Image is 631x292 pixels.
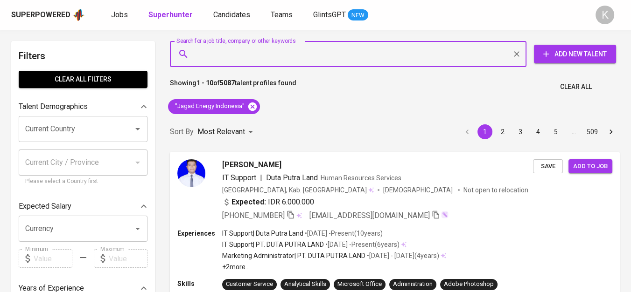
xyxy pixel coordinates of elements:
div: Customer Service [226,280,273,289]
a: Superpoweredapp logo [11,8,85,22]
button: Add to job [568,159,612,174]
img: 77f66b4cc50c91c9918a03e1ae560eb9.jpeg [177,159,205,187]
button: Go to page 509 [584,124,601,139]
button: Go to page 4 [531,124,546,139]
div: Administration [393,280,433,289]
span: NEW [348,11,368,20]
button: Clear All [556,78,596,95]
span: GlintsGPT [313,10,346,19]
a: Candidates [213,9,252,21]
b: 1 - 10 [196,79,213,87]
p: Expected Salary [19,201,71,212]
a: Jobs [111,9,130,21]
div: Microsoft Office [337,280,382,289]
span: | [260,172,262,183]
p: Sort By [170,126,194,137]
h6: Filters [19,48,147,63]
span: Add to job [573,161,608,172]
span: "Jagad Energy Indonesia" [168,102,250,111]
p: Not open to relocation [463,185,528,195]
button: page 1 [477,124,492,139]
p: Marketing Administrator | PT. DUTA PUTRA LAND [222,251,365,260]
input: Value [109,249,147,268]
button: Open [131,122,144,136]
span: [DEMOGRAPHIC_DATA] [383,185,454,195]
b: 5087 [220,79,235,87]
span: [EMAIL_ADDRESS][DOMAIN_NAME] [309,211,430,220]
button: Go to next page [603,124,618,139]
button: Go to page 2 [495,124,510,139]
button: Clear All filters [19,71,147,88]
p: • [DATE] - Present ( 10 years ) [303,229,383,238]
img: magic_wand.svg [441,211,449,218]
p: Showing of talent profiles found [170,78,296,95]
p: Experiences [177,229,222,238]
nav: pagination navigation [458,124,620,139]
a: GlintsGPT NEW [313,9,368,21]
button: Add New Talent [534,45,616,63]
div: Analytical Skills [284,280,326,289]
b: Superhunter [148,10,193,19]
input: Value [34,249,72,268]
div: "Jagad Energy Indonesia" [168,99,260,114]
a: Teams [271,9,294,21]
p: IT Support | PT. DUTA PUTRA LAND [222,240,324,249]
div: K [596,6,614,24]
div: … [566,127,581,136]
span: Human Resources Services [321,174,401,182]
p: • [DATE] - Present ( 6 years ) [324,240,400,249]
button: Go to page 5 [548,124,563,139]
div: IDR 6.000.000 [222,197,314,208]
button: Go to page 3 [513,124,528,139]
p: +2 more ... [222,262,446,272]
p: Please select a Country first [25,177,141,186]
span: Jobs [111,10,128,19]
button: Save [533,159,563,174]
div: [GEOGRAPHIC_DATA], Kab. [GEOGRAPHIC_DATA] [222,185,374,195]
p: Skills [177,279,222,288]
a: Superhunter [148,9,195,21]
button: Clear [510,48,523,61]
span: Save [538,161,558,172]
div: Superpowered [11,10,70,20]
div: Most Relevant [197,123,256,141]
p: Most Relevant [197,126,245,137]
span: Add New Talent [541,48,609,60]
span: Teams [271,10,293,19]
span: IT Support [222,173,256,182]
span: Clear All [560,81,592,93]
button: Open [131,222,144,235]
div: Expected Salary [19,197,147,216]
p: Talent Demographics [19,101,88,112]
div: Talent Demographics [19,97,147,116]
span: Candidates [213,10,250,19]
p: • [DATE] - [DATE] ( 4 years ) [365,251,439,260]
span: [PHONE_NUMBER] [222,211,285,220]
p: IT Support | Duta Putra Land [222,229,303,238]
b: Expected: [231,197,266,208]
span: Clear All filters [26,74,140,85]
div: Adobe Photoshop [444,280,494,289]
span: Duta Putra Land [266,173,318,182]
span: [PERSON_NAME] [222,159,281,170]
img: app logo [72,8,85,22]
